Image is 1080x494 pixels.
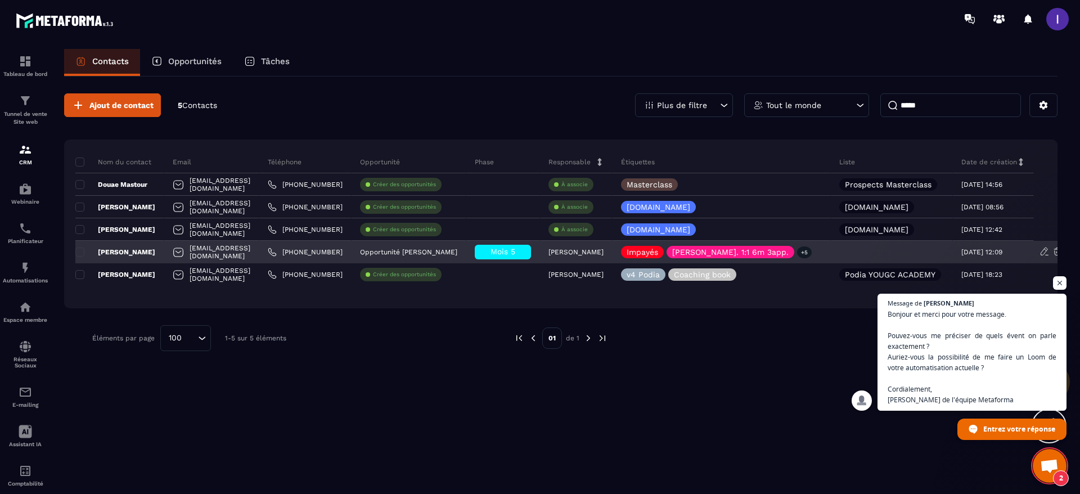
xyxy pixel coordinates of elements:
[373,226,436,233] p: Créer des opportunités
[3,238,48,244] p: Planificateur
[1053,470,1069,486] span: 2
[3,356,48,369] p: Réseaux Sociaux
[89,100,154,111] span: Ajout de contact
[961,226,1002,233] p: [DATE] 12:42
[75,225,155,234] p: [PERSON_NAME]
[3,416,48,456] a: Assistant IA
[165,332,186,344] span: 100
[961,181,1002,188] p: [DATE] 14:56
[75,270,155,279] p: [PERSON_NAME]
[597,333,607,343] img: next
[888,309,1056,405] span: Bonjour et merci pour votre message. Pouvez-vous me préciser de quels évent on parle exactement ?...
[373,181,436,188] p: Créer des opportunités
[268,180,343,189] a: [PHONE_NUMBER]
[92,56,129,66] p: Contacts
[19,182,32,196] img: automations
[548,158,591,167] p: Responsable
[75,203,155,212] p: [PERSON_NAME]
[268,270,343,279] a: [PHONE_NUMBER]
[3,134,48,174] a: formationformationCRM
[19,222,32,235] img: scheduler
[3,402,48,408] p: E-mailing
[3,199,48,205] p: Webinaire
[845,181,931,188] p: Prospects Masterclass
[168,56,222,66] p: Opportunités
[182,101,217,110] span: Contacts
[233,49,301,76] a: Tâches
[360,248,457,256] p: Opportunité [PERSON_NAME]
[3,159,48,165] p: CRM
[845,203,908,211] p: [DOMAIN_NAME]
[261,56,290,66] p: Tâches
[627,248,658,256] p: Impayés
[19,385,32,399] img: email
[75,180,147,189] p: Douae Mastour
[140,49,233,76] a: Opportunités
[528,333,538,343] img: prev
[983,419,1055,439] span: Entrez votre réponse
[621,158,655,167] p: Étiquettes
[797,246,812,258] p: +5
[19,143,32,156] img: formation
[766,101,821,109] p: Tout le monde
[3,46,48,86] a: formationformationTableau de bord
[627,271,660,279] p: v4 Podia
[627,181,672,188] p: Masterclass
[3,331,48,377] a: social-networksocial-networkRéseaux Sociaux
[561,181,588,188] p: À associe
[268,203,343,212] a: [PHONE_NUMBER]
[3,174,48,213] a: automationsautomationsWebinaire
[75,248,155,257] p: [PERSON_NAME]
[627,226,690,233] p: [DOMAIN_NAME]
[3,317,48,323] p: Espace membre
[268,225,343,234] a: [PHONE_NUMBER]
[19,261,32,275] img: automations
[961,271,1002,279] p: [DATE] 18:23
[514,333,524,343] img: prev
[961,158,1017,167] p: Date de création
[961,248,1002,256] p: [DATE] 12:09
[160,325,211,351] div: Search for option
[225,334,286,342] p: 1-5 sur 5 éléments
[3,441,48,447] p: Assistant IA
[186,332,195,344] input: Search for option
[3,86,48,134] a: formationformationTunnel de vente Site web
[19,300,32,314] img: automations
[475,158,494,167] p: Phase
[3,71,48,77] p: Tableau de bord
[888,300,922,306] span: Message de
[178,100,217,111] p: 5
[657,101,707,109] p: Plus de filtre
[561,203,588,211] p: À associe
[64,49,140,76] a: Contacts
[548,271,604,279] p: [PERSON_NAME]
[268,248,343,257] a: [PHONE_NUMBER]
[373,203,436,211] p: Créer des opportunités
[268,158,301,167] p: Téléphone
[19,464,32,478] img: accountant
[566,334,579,343] p: de 1
[3,110,48,126] p: Tunnel de vente Site web
[674,271,731,279] p: Coaching book
[672,248,789,256] p: [PERSON_NAME]. 1:1 6m 3app.
[75,158,151,167] p: Nom du contact
[3,480,48,487] p: Comptabilité
[3,277,48,284] p: Automatisations
[627,203,690,211] p: [DOMAIN_NAME]
[845,226,908,233] p: [DOMAIN_NAME]
[16,10,117,31] img: logo
[3,213,48,253] a: schedulerschedulerPlanificateur
[92,334,155,342] p: Éléments par page
[373,271,436,279] p: Créer des opportunités
[583,333,593,343] img: next
[961,203,1003,211] p: [DATE] 08:56
[542,327,562,349] p: 01
[19,94,32,107] img: formation
[360,158,400,167] p: Opportunité
[19,340,32,353] img: social-network
[3,253,48,292] a: automationsautomationsAutomatisations
[3,377,48,416] a: emailemailE-mailing
[3,292,48,331] a: automationsautomationsEspace membre
[19,55,32,68] img: formation
[173,158,191,167] p: Email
